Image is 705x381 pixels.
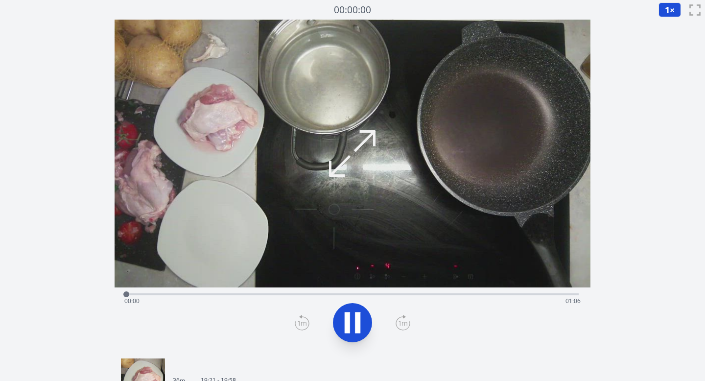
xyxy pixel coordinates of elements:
[334,3,371,17] a: 00:00:00
[658,2,681,17] button: 1×
[565,297,581,305] span: 01:06
[665,4,670,16] span: 1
